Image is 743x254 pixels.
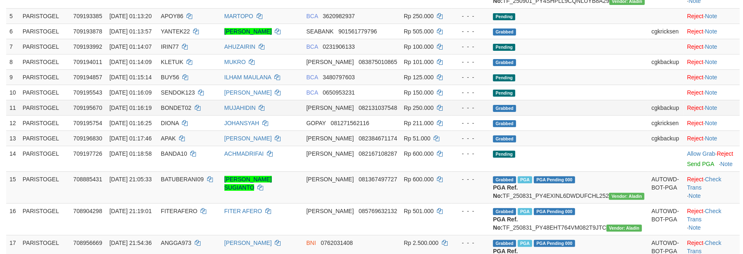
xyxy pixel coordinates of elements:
[109,104,151,111] span: [DATE] 01:16:19
[19,69,70,85] td: PARISTOGEL
[705,43,717,50] a: Note
[705,28,717,35] a: Note
[109,59,151,65] span: [DATE] 01:14:09
[687,208,721,223] a: Check Trans
[689,224,701,231] a: Note
[687,150,717,157] span: ·
[6,85,19,100] td: 10
[493,59,516,66] span: Grabbed
[161,74,179,81] span: BUY56
[307,59,354,65] span: [PERSON_NAME]
[73,13,102,19] span: 709193385
[307,176,354,183] span: [PERSON_NAME]
[606,225,642,232] span: Vendor URL: https://payment4.1velocity.biz
[109,120,151,126] span: [DATE] 01:16:25
[224,89,272,96] a: [PERSON_NAME]
[161,28,190,35] span: YANTEK22
[224,74,271,81] a: ILHAM MAULANA
[224,240,272,246] a: [PERSON_NAME]
[323,13,355,19] span: Copy 3620982937 to clipboard
[6,115,19,131] td: 12
[6,8,19,24] td: 5
[684,24,740,39] td: ·
[705,120,717,126] a: Note
[490,171,648,203] td: TF_250831_PY4EXINL6DWDUFCHL252
[684,203,740,235] td: · ·
[684,100,740,115] td: ·
[19,171,70,203] td: PARISTOGEL
[307,89,318,96] span: BCA
[359,135,397,142] span: Copy 082384671174 to clipboard
[359,208,397,214] span: Copy 085769632132 to clipboard
[493,216,518,231] b: PGA Ref. No:
[455,150,486,158] div: - - -
[73,89,102,96] span: 709195543
[687,120,703,126] a: Reject
[109,135,151,142] span: [DATE] 01:17:46
[109,89,151,96] span: [DATE] 01:16:09
[19,100,70,115] td: PARISTOGEL
[404,74,434,81] span: Rp 125.000
[161,59,183,65] span: KLETUK
[307,43,318,50] span: BCA
[687,161,714,167] a: Send PGA
[73,150,102,157] span: 709197726
[109,43,151,50] span: [DATE] 01:14:07
[684,39,740,54] td: ·
[307,150,354,157] span: [PERSON_NAME]
[404,13,434,19] span: Rp 250.000
[161,13,183,19] span: APOY86
[717,150,734,157] a: Reject
[705,59,717,65] a: Note
[490,203,648,235] td: TF_250831_PY48EHT764VM082T9JTC
[307,13,318,19] span: BCA
[404,135,431,142] span: Rp 51.000
[493,120,516,127] span: Grabbed
[684,69,740,85] td: ·
[6,131,19,146] td: 13
[705,89,717,96] a: Note
[161,104,191,111] span: BONDET02
[6,171,19,203] td: 15
[404,240,439,246] span: Rp 2.500.000
[687,208,703,214] a: Reject
[684,171,740,203] td: · ·
[6,100,19,115] td: 11
[534,240,575,247] span: PGA Pending
[307,135,354,142] span: [PERSON_NAME]
[6,39,19,54] td: 7
[705,104,717,111] a: Note
[359,150,397,157] span: Copy 082167108287 to clipboard
[307,208,354,214] span: [PERSON_NAME]
[109,74,151,81] span: [DATE] 01:15:14
[687,104,703,111] a: Reject
[161,89,195,96] span: SENDOK123
[534,208,575,215] span: PGA Pending
[493,74,515,81] span: Pending
[493,184,518,199] b: PGA Ref. No:
[6,69,19,85] td: 9
[73,135,102,142] span: 709196830
[359,104,397,111] span: Copy 082131037548 to clipboard
[19,146,70,171] td: PARISTOGEL
[6,54,19,69] td: 8
[161,135,176,142] span: APAK
[224,208,262,214] a: FITER AFERO
[73,74,102,81] span: 709194857
[307,104,354,111] span: [PERSON_NAME]
[648,131,684,146] td: cgkbackup
[684,8,740,24] td: ·
[161,150,187,157] span: BANDA10
[73,28,102,35] span: 709193878
[19,24,70,39] td: PARISTOGEL
[224,150,264,157] a: ACHMADRIFAI
[455,207,486,215] div: - - -
[455,104,486,112] div: - - -
[109,13,151,19] span: [DATE] 01:13:20
[687,176,721,191] a: Check Trans
[404,150,434,157] span: Rp 600.000
[109,176,151,183] span: [DATE] 21:05:33
[493,105,516,112] span: Grabbed
[73,176,102,183] span: 708885431
[455,27,486,36] div: - - -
